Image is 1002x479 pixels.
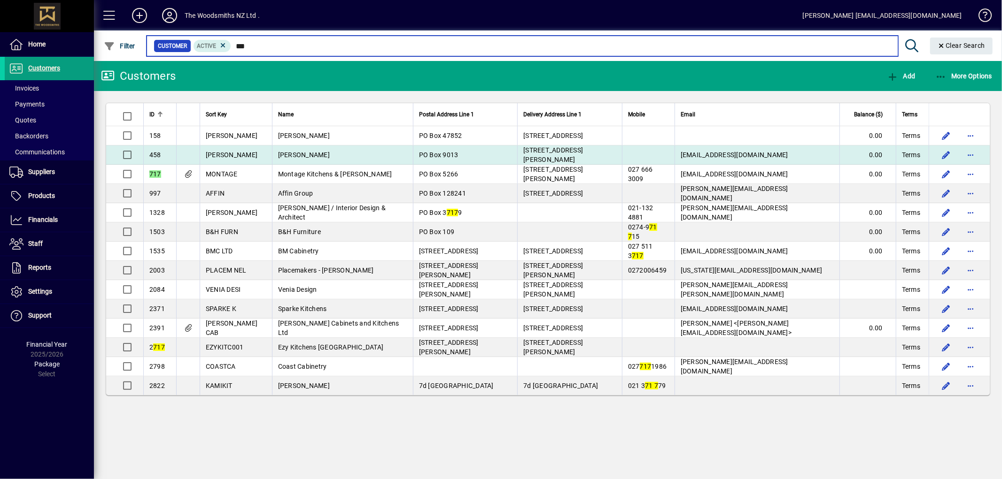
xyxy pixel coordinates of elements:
[681,247,788,255] span: [EMAIL_ADDRESS][DOMAIN_NAME]
[149,151,161,159] span: 458
[447,209,458,216] em: 717
[681,185,788,202] span: [PERSON_NAME][EMAIL_ADDRESS][DOMAIN_NAME]
[939,378,954,393] button: Edit
[902,362,920,371] span: Terms
[206,228,238,236] span: B&H FURN
[902,109,917,120] span: Terms
[902,285,920,294] span: Terms
[5,304,94,327] a: Support
[523,305,583,312] span: [STREET_ADDRESS]
[839,203,896,222] td: 0.00
[963,340,978,355] button: More options
[933,68,995,84] button: More Options
[523,324,583,332] span: [STREET_ADDRESS]
[971,2,990,32] a: Knowledge Base
[963,263,978,278] button: More options
[206,190,225,197] span: AFFIN
[419,151,458,159] span: PO Box 9013
[185,8,260,23] div: The Woodsmiths NZ Ltd .
[939,301,954,316] button: Edit
[902,208,920,217] span: Terms
[887,72,915,80] span: Add
[839,222,896,242] td: 0.00
[963,243,978,259] button: More options
[206,286,241,293] span: VENIA DESI
[963,224,978,239] button: More options
[523,339,583,356] span: [STREET_ADDRESS][PERSON_NAME]
[939,147,954,162] button: Edit
[419,281,479,298] span: [STREET_ADDRESS][PERSON_NAME]
[206,363,236,370] span: COASTCA
[963,359,978,374] button: More options
[278,363,327,370] span: Coast Cabinetry
[938,42,986,49] span: Clear Search
[902,150,920,160] span: Terms
[419,247,479,255] span: [STREET_ADDRESS]
[523,382,598,389] span: 7d [GEOGRAPHIC_DATA]
[27,341,68,348] span: Financial Year
[640,363,652,370] em: 717
[206,305,236,312] span: SPARKE K
[206,151,257,159] span: [PERSON_NAME]
[963,147,978,162] button: More options
[523,146,583,163] span: [STREET_ADDRESS][PERSON_NAME]
[149,132,161,139] span: 158
[681,151,788,159] span: [EMAIL_ADDRESS][DOMAIN_NAME]
[419,132,462,139] span: PO Box 47852
[28,40,46,48] span: Home
[939,167,954,182] button: Edit
[419,305,479,312] span: [STREET_ADDRESS]
[206,266,247,274] span: PLACEM NEL
[628,109,669,120] div: Mobile
[523,166,583,182] span: [STREET_ADDRESS][PERSON_NAME]
[104,42,135,50] span: Filter
[28,240,43,247] span: Staff
[158,41,187,51] span: Customer
[628,382,666,389] span: 021 3 79
[839,242,896,261] td: 0.00
[278,247,319,255] span: BM Cabinetry
[206,343,244,351] span: EZYKITC001
[628,204,653,221] span: 021-132 4881
[902,169,920,179] span: Terms
[681,109,834,120] div: Email
[149,286,165,293] span: 2084
[206,247,233,255] span: BMC LTD
[197,43,217,49] span: Active
[939,282,954,297] button: Edit
[419,190,466,197] span: PO Box 128241
[681,305,788,312] span: [EMAIL_ADDRESS][DOMAIN_NAME]
[5,256,94,280] a: Reports
[206,209,257,216] span: [PERSON_NAME]
[902,227,920,236] span: Terms
[9,148,65,156] span: Communications
[902,342,920,352] span: Terms
[628,109,645,120] span: Mobile
[278,132,330,139] span: [PERSON_NAME]
[5,208,94,232] a: Financials
[9,132,48,140] span: Backorders
[278,343,384,351] span: Ezy Kitchens [GEOGRAPHIC_DATA]
[632,252,644,259] em: 717
[681,281,788,298] span: [PERSON_NAME][EMAIL_ADDRESS][PERSON_NAME][DOMAIN_NAME]
[149,109,171,120] div: ID
[628,363,667,370] span: 027 1986
[902,381,920,390] span: Terms
[149,228,165,236] span: 1503
[963,320,978,335] button: More options
[206,132,257,139] span: [PERSON_NAME]
[278,190,313,197] span: Affin Group
[149,324,165,332] span: 2391
[124,7,155,24] button: Add
[419,209,462,216] span: PO Box 3 9
[149,343,165,351] span: 2
[681,266,823,274] span: [US_STATE][EMAIL_ADDRESS][DOMAIN_NAME]
[846,109,891,120] div: Balance ($)
[839,145,896,165] td: 0.00
[28,312,52,319] span: Support
[939,320,954,335] button: Edit
[681,204,788,221] span: [PERSON_NAME][EMAIL_ADDRESS][DOMAIN_NAME]
[523,109,582,120] span: Delivery Address Line 1
[149,209,165,216] span: 1328
[278,228,321,236] span: B&H Furniture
